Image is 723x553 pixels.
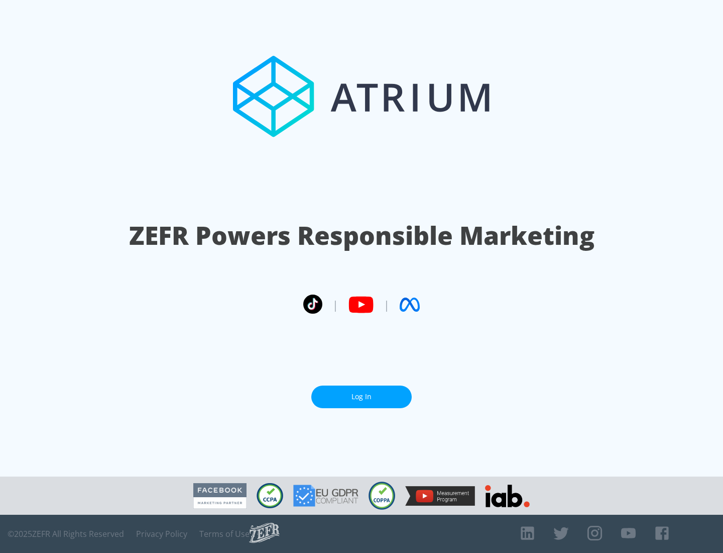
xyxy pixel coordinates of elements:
span: | [384,297,390,312]
h1: ZEFR Powers Responsible Marketing [129,218,594,253]
img: COPPA Compliant [369,482,395,510]
a: Privacy Policy [136,529,187,539]
img: YouTube Measurement Program [405,486,475,506]
span: | [332,297,338,312]
a: Log In [311,386,412,408]
img: GDPR Compliant [293,485,358,507]
a: Terms of Use [199,529,250,539]
img: CCPA Compliant [257,483,283,508]
img: IAB [485,485,530,507]
span: © 2025 ZEFR All Rights Reserved [8,529,124,539]
img: Facebook Marketing Partner [193,483,247,509]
